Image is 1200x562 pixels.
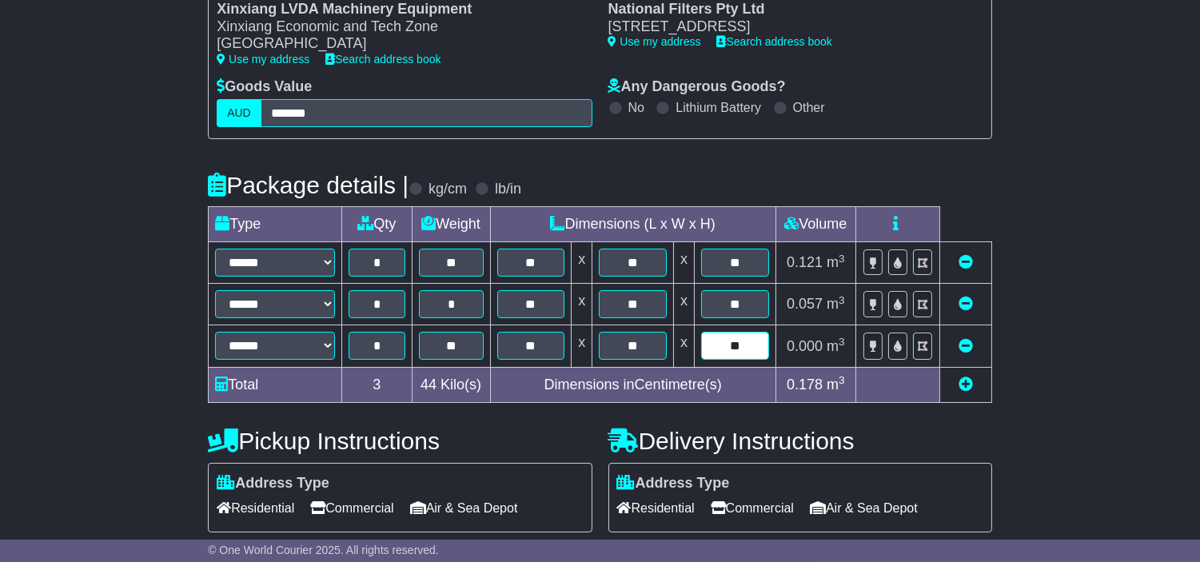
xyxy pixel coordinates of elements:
[617,496,695,520] span: Residential
[608,78,786,96] label: Any Dangerous Goods?
[310,496,393,520] span: Commercial
[959,296,973,312] a: Remove this item
[787,338,823,354] span: 0.000
[839,336,845,348] sup: 3
[217,1,576,18] div: Xinxiang LVDA Machinery Equipment
[810,496,918,520] span: Air & Sea Depot
[429,181,467,198] label: kg/cm
[839,253,845,265] sup: 3
[421,377,437,393] span: 44
[787,377,823,393] span: 0.178
[217,18,576,36] div: Xinxiang Economic and Tech Zone
[787,296,823,312] span: 0.057
[495,181,521,198] label: lb/in
[959,377,973,393] a: Add new item
[209,367,342,402] td: Total
[617,475,730,492] label: Address Type
[711,496,794,520] span: Commercial
[608,18,967,36] div: [STREET_ADDRESS]
[775,207,855,242] td: Volume
[209,207,342,242] td: Type
[490,207,775,242] td: Dimensions (L x W x H)
[412,367,490,402] td: Kilo(s)
[342,207,412,242] td: Qty
[827,296,845,312] span: m
[608,1,967,18] div: National Filters Pty Ltd
[217,475,329,492] label: Address Type
[787,254,823,270] span: 0.121
[959,338,973,354] a: Remove this item
[217,35,576,53] div: [GEOGRAPHIC_DATA]
[412,207,490,242] td: Weight
[342,367,412,402] td: 3
[325,53,441,66] a: Search address book
[839,374,845,386] sup: 3
[674,284,695,325] td: x
[490,367,775,402] td: Dimensions in Centimetre(s)
[217,78,312,96] label: Goods Value
[674,242,695,284] td: x
[628,100,644,115] label: No
[793,100,825,115] label: Other
[217,99,261,127] label: AUD
[676,100,761,115] label: Lithium Battery
[208,428,592,454] h4: Pickup Instructions
[217,496,294,520] span: Residential
[572,242,592,284] td: x
[208,544,439,556] span: © One World Courier 2025. All rights reserved.
[608,35,701,48] a: Use my address
[959,254,973,270] a: Remove this item
[827,338,845,354] span: m
[217,53,309,66] a: Use my address
[827,254,845,270] span: m
[572,325,592,367] td: x
[410,496,518,520] span: Air & Sea Depot
[572,284,592,325] td: x
[208,172,409,198] h4: Package details |
[839,294,845,306] sup: 3
[608,428,992,454] h4: Delivery Instructions
[827,377,845,393] span: m
[674,325,695,367] td: x
[717,35,832,48] a: Search address book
